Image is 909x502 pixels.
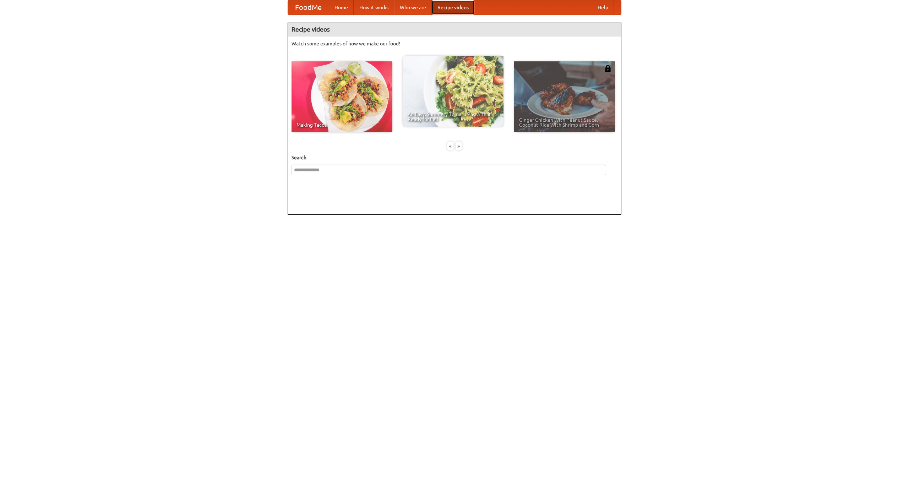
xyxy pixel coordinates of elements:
a: Making Tacos [292,61,392,132]
a: Home [329,0,354,15]
h4: Recipe videos [288,22,621,37]
p: Watch some examples of how we make our food! [292,40,617,47]
img: 483408.png [604,65,611,72]
a: Help [592,0,614,15]
a: How it works [354,0,394,15]
div: » [456,142,462,150]
a: FoodMe [288,0,329,15]
a: Who we are [394,0,432,15]
a: An Easy, Summery Tomato Pasta That's Ready for Fall [403,56,504,127]
h5: Search [292,154,617,161]
a: Recipe videos [432,0,474,15]
span: An Easy, Summery Tomato Pasta That's Ready for Fall [408,112,499,122]
div: « [447,142,453,150]
span: Making Tacos [296,122,387,127]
